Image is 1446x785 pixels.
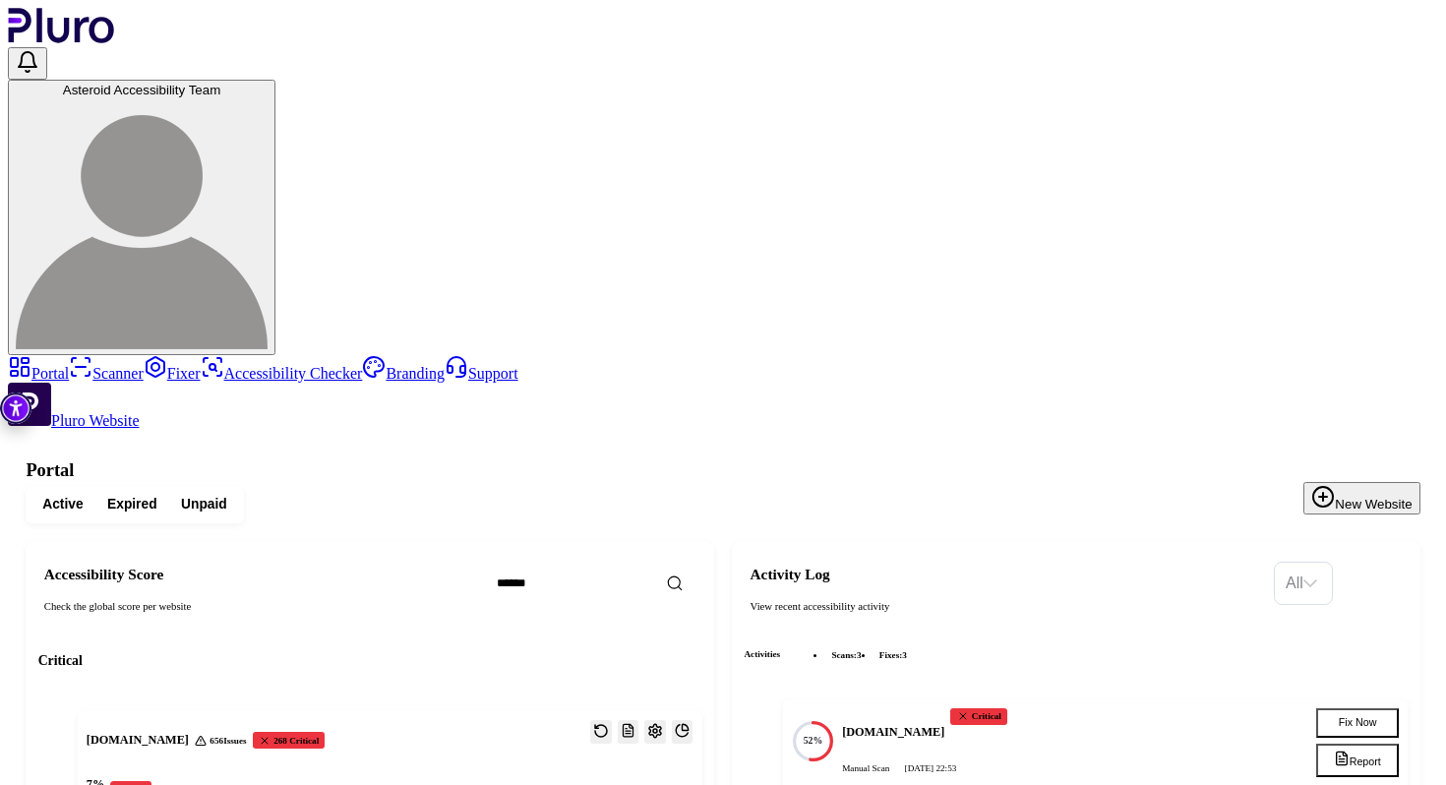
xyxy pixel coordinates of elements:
[201,365,363,382] a: Accessibility Checker
[825,647,867,662] li: scans :
[744,638,1408,672] div: Activities
[44,566,473,583] h2: Accessibility Score
[144,365,201,382] a: Fixer
[672,720,693,744] button: Open website overview
[874,647,913,662] li: fixes :
[8,30,115,46] a: Logo
[169,491,239,518] button: Unpaid
[751,599,1262,614] div: View recent accessibility activity
[902,650,907,660] span: 3
[63,83,221,97] span: Asteroid Accessibility Team
[69,365,144,382] a: Scanner
[195,735,247,747] div: 656 Issues
[842,724,944,741] h4: [DOMAIN_NAME]
[16,97,268,349] img: Asteroid Accessibility Team
[8,80,275,355] button: Asteroid Accessibility TeamAsteroid Accessibility Team
[30,491,95,518] button: Active
[1274,562,1333,605] div: Set sorting
[644,720,665,744] button: Open settings
[87,732,189,749] h3: [DOMAIN_NAME]
[26,460,1419,481] h1: Portal
[362,365,445,382] a: Branding
[1316,708,1399,738] button: Fix Now
[8,365,69,382] a: Portal
[857,650,862,660] span: 3
[44,599,473,614] div: Check the global score per website
[803,735,822,746] text: 52%
[8,47,47,80] button: Open notifications, you have 0 new notifications
[1303,482,1419,514] button: New Website
[1316,744,1399,777] button: Report
[181,496,227,513] span: Unpaid
[253,732,326,749] div: 268 Critical
[8,412,140,429] a: Open Pluro Website
[751,566,1262,583] h2: Activity Log
[590,720,611,744] button: Reset the cache
[95,491,169,518] button: Expired
[107,496,157,513] span: Expired
[950,708,1007,725] div: Critical
[38,652,702,670] h3: Critical
[445,365,518,382] a: Support
[42,496,83,513] span: Active
[485,568,744,599] input: Search
[618,720,638,744] button: Reports
[842,762,1292,774] div: Manual Scan [DATE] 22:53
[8,355,1438,430] aside: Sidebar menu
